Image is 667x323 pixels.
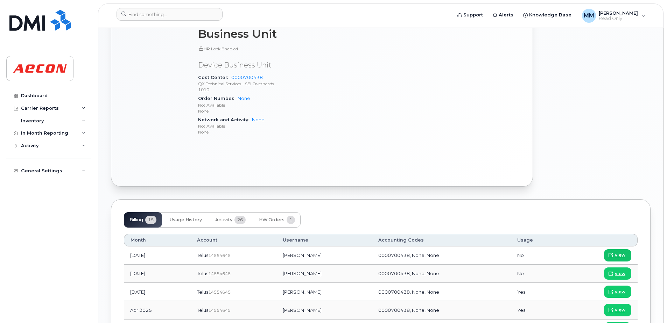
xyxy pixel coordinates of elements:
[198,96,238,101] span: Order Number
[378,252,439,258] span: 0000700438, None, None
[198,81,349,87] p: QX Technical Services - SEI Overheads
[252,117,265,122] a: None
[238,96,250,101] a: None
[615,271,625,277] span: view
[604,267,631,280] a: view
[276,283,372,301] td: [PERSON_NAME]
[452,8,488,22] a: Support
[117,8,223,21] input: Find something...
[276,234,372,246] th: Username
[208,308,231,313] span: 14554645
[604,304,631,316] a: view
[499,12,513,19] span: Alerts
[124,283,191,301] td: [DATE]
[208,289,231,295] span: 14554645
[511,283,563,301] td: Yes
[511,301,563,319] td: Yes
[287,216,295,224] span: 1
[197,289,208,295] span: Telus
[584,12,594,20] span: MM
[198,75,231,80] span: Cost Center
[124,265,191,283] td: [DATE]
[615,307,625,313] span: view
[378,271,439,276] span: 0000700438, None, None
[197,307,208,313] span: Telus
[615,252,625,258] span: view
[511,234,563,246] th: Usage
[378,289,439,295] span: 0000700438, None, None
[604,286,631,298] a: view
[518,8,576,22] a: Knowledge Base
[215,217,232,223] span: Activity
[198,117,252,122] span: Network and Activity
[197,252,208,258] span: Telus
[234,216,246,224] span: 26
[198,129,349,135] p: None
[599,16,638,21] span: Read Only
[231,75,263,80] a: 0000700438
[198,60,349,70] p: Device Business Unit
[198,108,349,114] p: None
[463,12,483,19] span: Support
[198,87,349,93] p: 1010
[615,289,625,295] span: view
[378,307,439,313] span: 0000700438, None, None
[577,9,650,23] div: Marzena Mosor
[511,246,563,265] td: No
[124,301,191,319] td: Apr 2025
[197,271,208,276] span: Telus
[124,234,191,246] th: Month
[529,12,571,19] span: Knowledge Base
[599,10,638,16] span: [PERSON_NAME]
[276,265,372,283] td: [PERSON_NAME]
[208,271,231,276] span: 14554645
[604,249,631,261] a: view
[198,28,349,40] h3: Business Unit
[198,123,349,129] p: Not Available
[170,217,202,223] span: Usage History
[208,253,231,258] span: 14554645
[488,8,518,22] a: Alerts
[198,102,349,108] p: Not Available
[191,234,276,246] th: Account
[198,46,349,52] p: HR Lock Enabled
[276,246,372,265] td: [PERSON_NAME]
[276,301,372,319] td: [PERSON_NAME]
[372,234,511,246] th: Accounting Codes
[124,246,191,265] td: [DATE]
[259,217,285,223] span: HW Orders
[511,265,563,283] td: No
